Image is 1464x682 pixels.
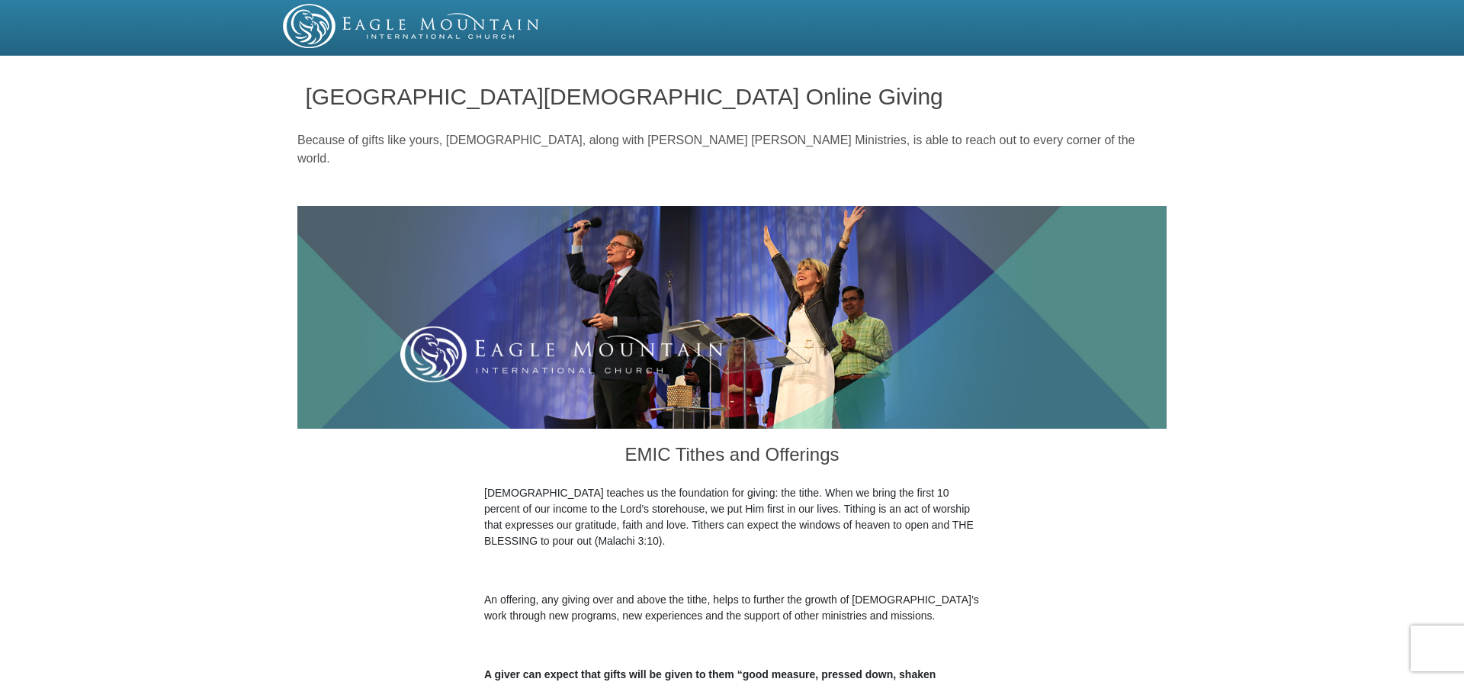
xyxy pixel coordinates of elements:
p: [DEMOGRAPHIC_DATA] teaches us the foundation for giving: the tithe. When we bring the first 10 pe... [484,485,980,549]
img: EMIC [283,4,541,48]
h3: EMIC Tithes and Offerings [484,429,980,485]
p: Because of gifts like yours, [DEMOGRAPHIC_DATA], along with [PERSON_NAME] [PERSON_NAME] Ministrie... [297,131,1167,168]
h1: [GEOGRAPHIC_DATA][DEMOGRAPHIC_DATA] Online Giving [306,84,1159,109]
p: An offering, any giving over and above the tithe, helps to further the growth of [DEMOGRAPHIC_DAT... [484,592,980,624]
